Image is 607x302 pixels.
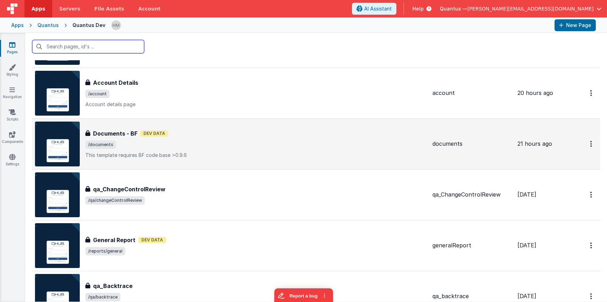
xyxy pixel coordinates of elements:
span: AI Assistant [364,5,392,12]
h3: qa_ChangeControlReview [93,185,165,193]
button: New Page [555,19,596,31]
button: Quantus — [PERSON_NAME][EMAIL_ADDRESS][DOMAIN_NAME] [440,5,601,12]
span: Apps [31,5,45,12]
h3: General Report [93,236,135,244]
div: Quantus [37,22,59,29]
span: 21 hours ago [517,140,552,147]
span: Help [412,5,424,12]
h3: qa_Backtrace [93,282,133,290]
div: account [432,89,512,97]
h3: Documents - BF [93,129,137,138]
div: qa_ChangeControlReview [432,191,512,199]
div: Apps [11,22,24,29]
button: Options [586,238,597,253]
span: Dev Data [140,130,168,137]
span: /qa/changeControlReview [85,196,145,205]
img: 1b65a3e5e498230d1b9478315fee565b [111,20,121,30]
button: Options [586,137,597,151]
span: [DATE] [517,242,536,249]
span: 20 hours ago [517,89,553,96]
h3: Account Details [93,78,138,87]
div: Quantus Dev [72,22,105,29]
p: This template requires BF code base >0.9.6 [85,152,427,159]
button: AI Assistant [352,3,396,15]
button: Options [586,187,597,202]
div: qa_backtrace [432,292,512,300]
span: [PERSON_NAME][EMAIL_ADDRESS][DOMAIN_NAME] [467,5,594,12]
span: [DATE] [517,293,536,300]
span: /documents [85,140,116,149]
div: documents [432,140,512,148]
span: Servers [59,5,80,12]
span: /reports/general [85,247,125,255]
span: Dev Data [138,237,166,243]
button: Options [586,86,597,100]
span: File Assets [94,5,125,12]
span: /qa/backtrace [85,293,120,301]
input: Search pages, id's ... [32,40,144,53]
span: [DATE] [517,191,536,198]
span: Quantus — [440,5,467,12]
p: Account details page [85,101,427,108]
span: /account [85,90,110,98]
div: generalReport [432,241,512,249]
